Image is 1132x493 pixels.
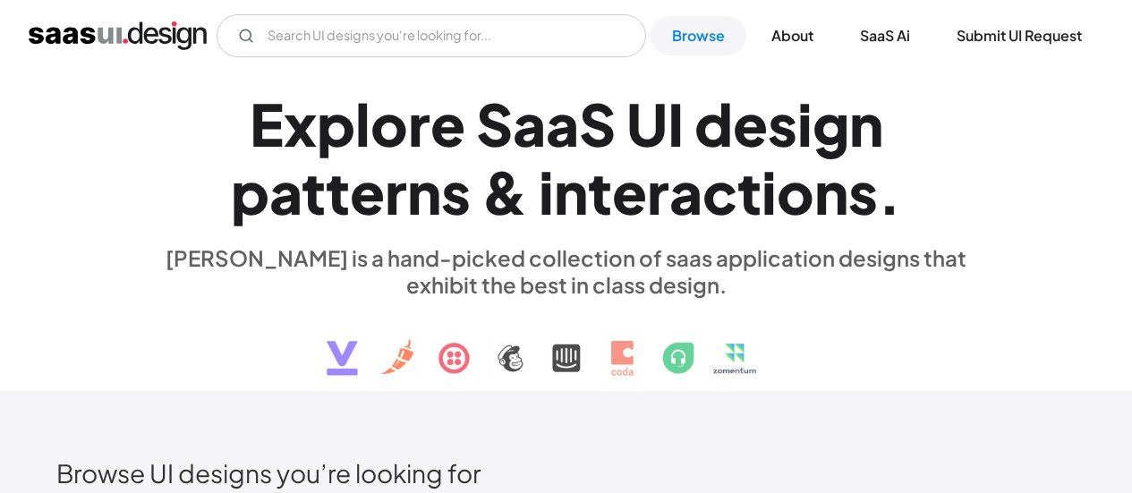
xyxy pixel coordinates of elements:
[295,298,838,391] img: text, icon, saas logo
[217,14,646,57] input: Search UI designs you're looking for...
[155,89,978,227] h1: Explore SaaS UI design patterns & interactions.
[56,457,1076,489] h2: Browse UI designs you’re looking for
[651,16,746,55] a: Browse
[838,16,932,55] a: SaaS Ai
[155,244,978,298] div: [PERSON_NAME] is a hand-picked collection of saas application designs that exhibit the best in cl...
[935,16,1103,55] a: Submit UI Request
[750,16,835,55] a: About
